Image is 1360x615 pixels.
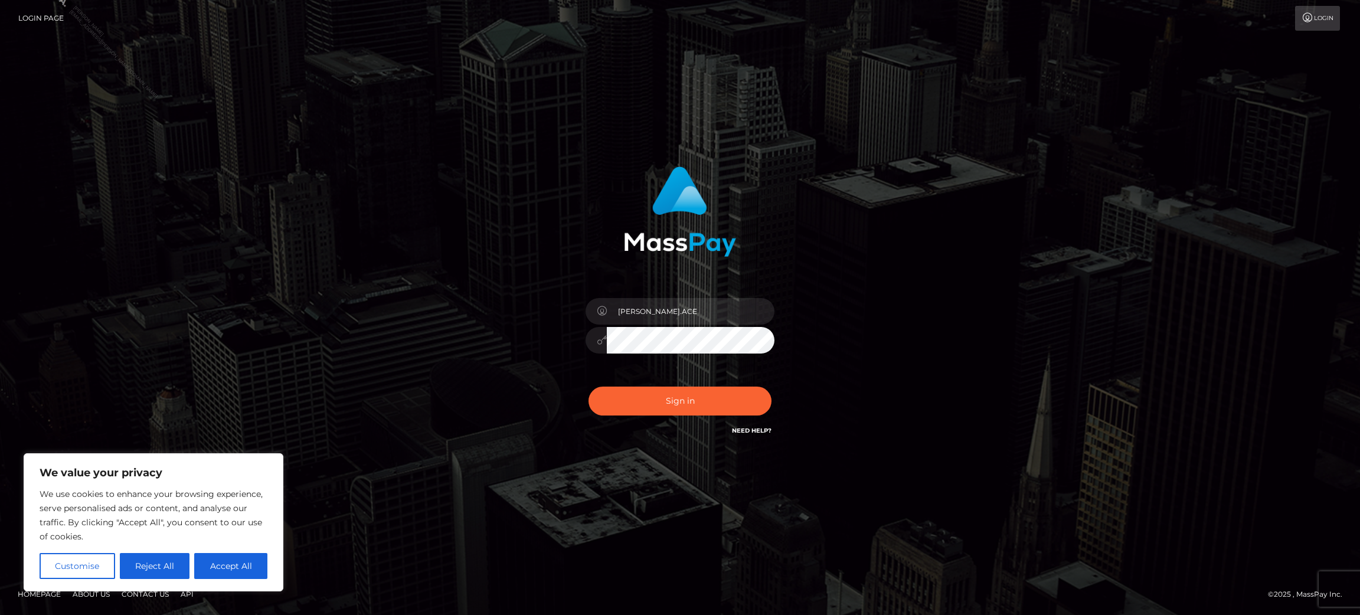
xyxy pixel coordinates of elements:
a: About Us [68,585,115,603]
img: MassPay Login [624,166,736,257]
div: © 2025 , MassPay Inc. [1268,588,1351,601]
div: We value your privacy [24,453,283,591]
a: Login Page [18,6,64,31]
p: We use cookies to enhance your browsing experience, serve personalised ads or content, and analys... [40,487,267,544]
button: Customise [40,553,115,579]
a: API [176,585,198,603]
input: Username... [607,298,774,325]
a: Homepage [13,585,66,603]
button: Sign in [589,387,771,416]
a: Contact Us [117,585,174,603]
button: Accept All [194,553,267,579]
a: Need Help? [732,427,771,434]
a: Login [1295,6,1340,31]
button: Reject All [120,553,190,579]
p: We value your privacy [40,466,267,480]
